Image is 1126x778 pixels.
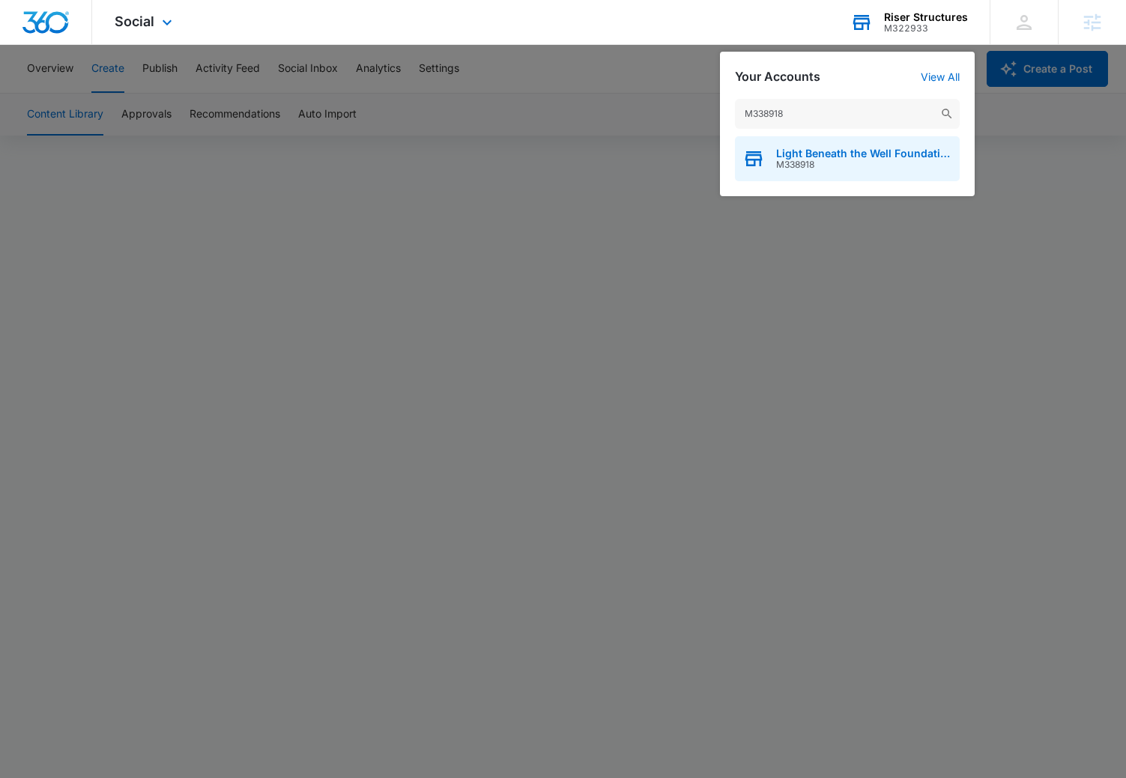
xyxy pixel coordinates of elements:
h2: Your Accounts [735,70,820,84]
span: Light Beneath the Well Foundation [776,148,952,159]
div: account name [884,11,968,23]
span: Social [115,13,154,29]
span: M338918 [776,159,952,170]
button: Light Beneath the Well FoundationM338918 [735,136,960,181]
a: View All [921,70,960,83]
div: account id [884,23,968,34]
input: Search Accounts [735,99,960,129]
